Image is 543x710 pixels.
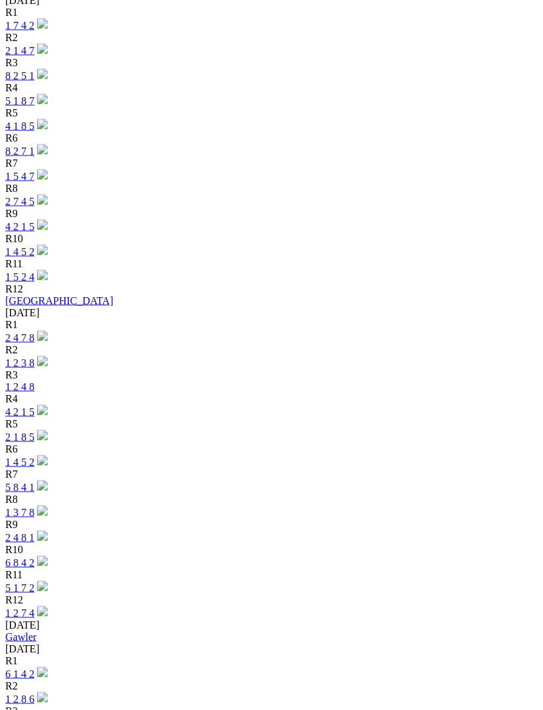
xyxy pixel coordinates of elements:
a: 1 2 7 4 [5,607,34,619]
div: R6 [5,132,538,144]
img: play-circle.svg [37,195,48,205]
div: R4 [5,393,538,405]
div: R10 [5,233,538,245]
div: R2 [5,344,538,356]
a: 1 7 4 2 [5,20,34,31]
div: R6 [5,443,538,455]
img: play-circle.svg [37,245,48,255]
a: 1 5 2 4 [5,271,34,283]
div: [DATE] [5,619,538,631]
a: 2 7 4 5 [5,196,34,207]
a: 8 2 5 1 [5,70,34,81]
a: 4 1 8 5 [5,120,34,132]
div: R7 [5,468,538,480]
a: 5 1 8 7 [5,95,34,107]
div: R9 [5,208,538,220]
img: play-circle.svg [37,94,48,105]
img: play-circle.svg [37,480,48,491]
a: 8 2 7 1 [5,146,34,157]
a: 1 2 8 6 [5,693,34,705]
img: play-circle.svg [37,405,48,416]
div: R8 [5,183,538,195]
a: 5 8 4 1 [5,482,34,493]
a: 1 5 4 7 [5,171,34,182]
img: play-circle.svg [37,455,48,466]
a: 2 4 8 1 [5,532,34,543]
div: [DATE] [5,307,538,319]
img: play-circle.svg [37,430,48,441]
img: play-circle.svg [37,270,48,281]
a: 2 1 4 7 [5,45,34,56]
img: play-circle.svg [37,331,48,341]
div: R7 [5,157,538,169]
a: 1 4 5 2 [5,457,34,468]
a: 4 2 1 5 [5,221,34,232]
img: play-circle.svg [37,667,48,678]
img: play-circle.svg [37,119,48,130]
div: R1 [5,319,538,331]
img: play-circle.svg [37,531,48,541]
img: play-circle.svg [37,506,48,516]
div: R1 [5,7,538,19]
div: R12 [5,283,538,295]
img: play-circle.svg [37,169,48,180]
div: R9 [5,519,538,531]
a: 1 2 3 8 [5,357,34,369]
a: 1 2 4 8 [5,381,34,392]
a: [GEOGRAPHIC_DATA] [5,295,113,306]
img: play-circle.svg [37,692,48,703]
img: play-circle.svg [37,69,48,79]
img: play-circle.svg [37,220,48,230]
a: 4 2 1 5 [5,406,34,418]
div: R5 [5,418,538,430]
img: play-circle.svg [37,606,48,617]
a: 1 4 5 2 [5,246,34,257]
div: [DATE] [5,643,538,655]
a: 6 8 4 2 [5,557,34,568]
div: R12 [5,594,538,606]
img: play-circle.svg [37,581,48,592]
a: Gawler [5,631,36,643]
div: R10 [5,544,538,556]
div: R3 [5,369,538,381]
div: R3 [5,57,538,69]
div: R8 [5,494,538,506]
div: R1 [5,655,538,667]
img: play-circle.svg [37,19,48,29]
div: R2 [5,32,538,44]
a: 2 4 7 8 [5,332,34,343]
a: 5 1 7 2 [5,582,34,594]
div: R11 [5,569,538,581]
a: 1 3 7 8 [5,507,34,518]
div: R11 [5,258,538,270]
div: R4 [5,82,538,94]
a: 6 1 4 2 [5,668,34,680]
img: play-circle.svg [37,44,48,54]
a: 2 1 8 5 [5,431,34,443]
img: play-circle.svg [37,556,48,566]
div: R2 [5,680,538,692]
div: R5 [5,107,538,119]
img: play-circle.svg [37,356,48,367]
img: play-circle.svg [37,144,48,155]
